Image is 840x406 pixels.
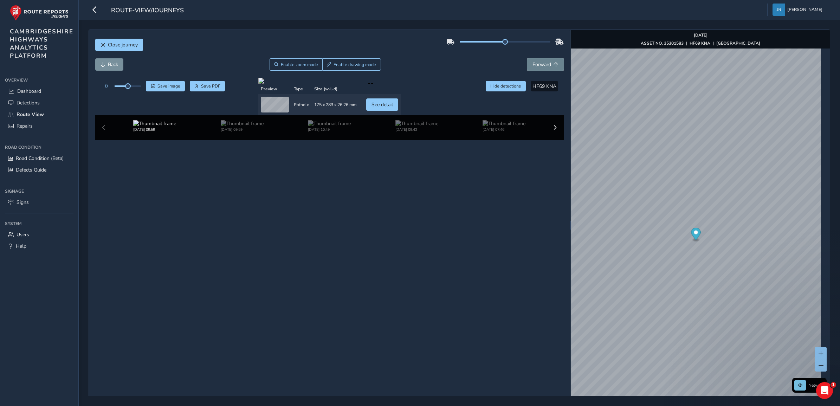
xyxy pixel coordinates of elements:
[5,186,73,196] div: Signage
[486,81,526,91] button: Hide detections
[334,62,376,67] span: Enable drawing mode
[221,127,264,132] div: [DATE] 09:59
[270,58,323,71] button: Zoom
[17,231,29,238] span: Users
[371,101,393,108] span: See detail
[483,120,525,127] img: Thumbnail frame
[5,164,73,176] a: Defects Guide
[395,127,438,132] div: [DATE] 09:42
[16,155,64,162] span: Road Condition (Beta)
[308,127,351,132] div: [DATE] 10:49
[133,127,176,132] div: [DATE] 09:59
[483,127,525,132] div: [DATE] 07:46
[716,40,760,46] strong: [GEOGRAPHIC_DATA]
[5,153,73,164] a: Road Condition (Beta)
[10,5,69,21] img: rr logo
[831,382,836,388] span: 1
[95,39,143,51] button: Close journey
[17,123,33,129] span: Repairs
[10,27,73,60] span: CAMBRIDGESHIRE HIGHWAYS ANALYTICS PLATFORM
[5,120,73,132] a: Repairs
[312,94,359,115] td: 175 x 283 x 26.26 mm
[108,61,118,68] span: Back
[5,75,73,85] div: Overview
[395,120,438,127] img: Thumbnail frame
[5,109,73,120] a: Route View
[690,40,710,46] strong: HF69 KNA
[95,58,123,71] button: Back
[808,382,825,388] span: Network
[532,61,551,68] span: Forward
[17,88,41,95] span: Dashboard
[108,41,138,48] span: Close journey
[221,120,264,127] img: Thumbnail frame
[17,99,40,106] span: Detections
[490,83,521,89] span: Hide detections
[291,94,312,115] td: Pothole
[527,58,564,71] button: Forward
[5,218,73,229] div: System
[5,85,73,97] a: Dashboard
[816,382,833,399] iframe: Intercom live chat
[641,40,684,46] strong: ASSET NO. 35301583
[201,83,220,89] span: Save PDF
[5,196,73,208] a: Signs
[157,83,180,89] span: Save image
[532,83,556,90] span: HF69 KNA
[694,32,707,38] strong: [DATE]
[5,240,73,252] a: Help
[17,199,29,206] span: Signs
[773,4,825,16] button: [PERSON_NAME]
[691,228,701,242] div: Map marker
[787,4,822,16] span: [PERSON_NAME]
[641,40,760,46] div: | |
[773,4,785,16] img: diamond-layout
[133,120,176,127] img: Thumbnail frame
[281,62,318,67] span: Enable zoom mode
[5,97,73,109] a: Detections
[366,98,398,111] button: See detail
[5,229,73,240] a: Users
[111,6,184,16] span: route-view/journeys
[308,120,351,127] img: Thumbnail frame
[190,81,225,91] button: PDF
[17,111,44,118] span: Route View
[146,81,185,91] button: Save
[16,243,26,250] span: Help
[5,142,73,153] div: Road Condition
[16,167,46,173] span: Defects Guide
[322,58,381,71] button: Draw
